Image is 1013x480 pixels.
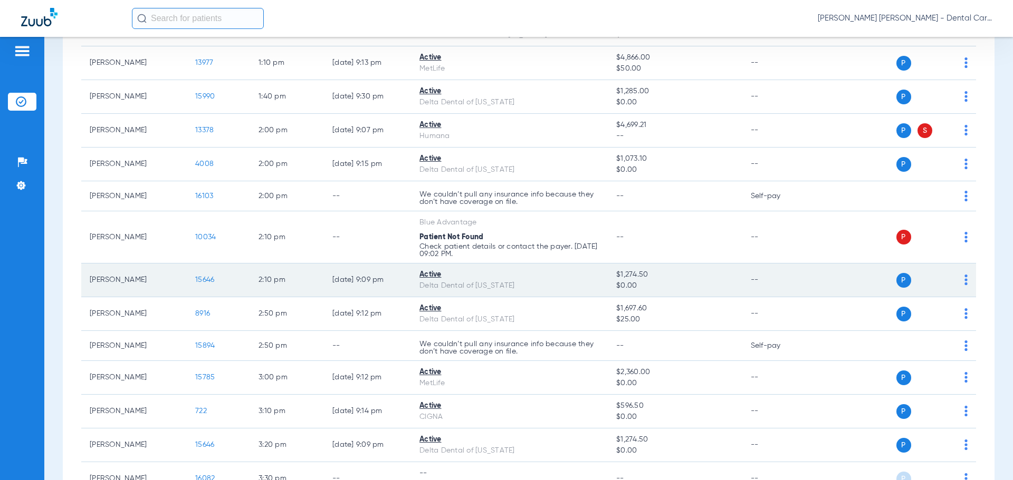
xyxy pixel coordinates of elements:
span: $1,073.10 [616,153,733,164]
div: MetLife [419,378,599,389]
div: -- [419,468,599,479]
span: P [896,438,911,453]
div: Blue Advantage [419,217,599,228]
input: Search for patients [132,8,264,29]
div: Active [419,86,599,97]
td: [DATE] 9:30 PM [324,80,411,114]
span: -- [616,131,733,142]
img: hamburger-icon [14,45,31,57]
td: -- [742,148,814,181]
td: 2:00 PM [250,181,324,211]
span: P [896,370,911,385]
span: S [918,123,932,138]
td: [PERSON_NAME] [81,395,187,428]
td: 3:00 PM [250,361,324,395]
div: Delta Dental of [US_STATE] [419,164,599,175]
span: $596.50 [616,400,733,412]
span: $1,697.60 [616,303,733,314]
td: [PERSON_NAME] [81,148,187,181]
span: P [896,157,911,172]
p: We couldn’t pull any insurance info because they don’t have coverage on file. [419,340,599,355]
span: $50.00 [616,63,733,74]
td: [DATE] 9:12 PM [324,297,411,331]
span: -- [616,192,624,200]
span: $2,360.00 [616,367,733,378]
p: We couldn’t pull any insurance info because they don’t have coverage on file. [419,191,599,205]
div: Active [419,303,599,314]
span: 15646 [195,276,214,283]
div: Delta Dental of [US_STATE] [419,280,599,291]
img: group-dot-blue.svg [964,57,968,68]
img: group-dot-blue.svg [964,232,968,242]
span: 10034 [195,233,216,241]
td: -- [742,395,814,428]
span: 15785 [195,374,215,381]
span: 15646 [195,441,214,448]
td: -- [742,428,814,462]
td: 2:10 PM [250,211,324,263]
span: $1,274.50 [616,269,733,280]
td: [PERSON_NAME] [81,80,187,114]
div: Active [419,434,599,445]
td: -- [742,114,814,148]
img: group-dot-blue.svg [964,308,968,319]
td: -- [742,211,814,263]
div: Active [419,400,599,412]
span: 13378 [195,126,214,134]
span: Patient Not Found [419,233,483,241]
td: -- [742,297,814,331]
span: $25.00 [616,314,733,325]
span: $0.00 [616,164,733,175]
span: $0.00 [616,280,733,291]
td: -- [742,80,814,114]
td: [DATE] 9:09 PM [324,428,411,462]
span: P [896,56,911,71]
td: 1:10 PM [250,46,324,80]
div: Active [419,120,599,131]
div: Delta Dental of [US_STATE] [419,445,599,456]
td: [PERSON_NAME] [81,361,187,395]
img: group-dot-blue.svg [964,159,968,169]
span: $0.00 [616,412,733,423]
span: $1,274.50 [616,434,733,445]
span: 8916 [195,310,210,317]
p: Check patient details or contact the payer. [DATE] 09:02 PM. [419,243,599,258]
td: 2:50 PM [250,297,324,331]
td: [PERSON_NAME] [81,297,187,331]
td: [DATE] 9:14 PM [324,395,411,428]
span: $1,285.00 [616,86,733,97]
div: Active [419,52,599,63]
div: Active [419,367,599,378]
td: [PERSON_NAME] [81,114,187,148]
div: CIGNA [419,412,599,423]
td: [PERSON_NAME] [81,428,187,462]
span: $4,699.21 [616,120,733,131]
td: 2:00 PM [250,148,324,181]
div: Delta Dental of [US_STATE] [419,314,599,325]
div: MetLife [419,63,599,74]
span: $4,866.00 [616,52,733,63]
td: 2:00 PM [250,114,324,148]
td: [DATE] 9:09 PM [324,263,411,297]
img: group-dot-blue.svg [964,91,968,102]
td: [PERSON_NAME] [81,46,187,80]
td: 2:10 PM [250,263,324,297]
td: [PERSON_NAME] [81,263,187,297]
td: -- [742,263,814,297]
img: Search Icon [137,14,147,23]
img: group-dot-blue.svg [964,372,968,383]
span: $0.00 [616,445,733,456]
td: 1:40 PM [250,80,324,114]
span: -- [616,233,624,241]
td: Self-pay [742,181,814,211]
img: group-dot-blue.svg [964,439,968,450]
div: Active [419,153,599,164]
img: group-dot-blue.svg [964,125,968,135]
td: Self-pay [742,331,814,361]
span: 15894 [195,342,215,349]
span: P [896,90,911,104]
td: [DATE] 9:12 PM [324,361,411,395]
td: -- [324,181,411,211]
td: -- [742,361,814,395]
td: [PERSON_NAME] [81,181,187,211]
